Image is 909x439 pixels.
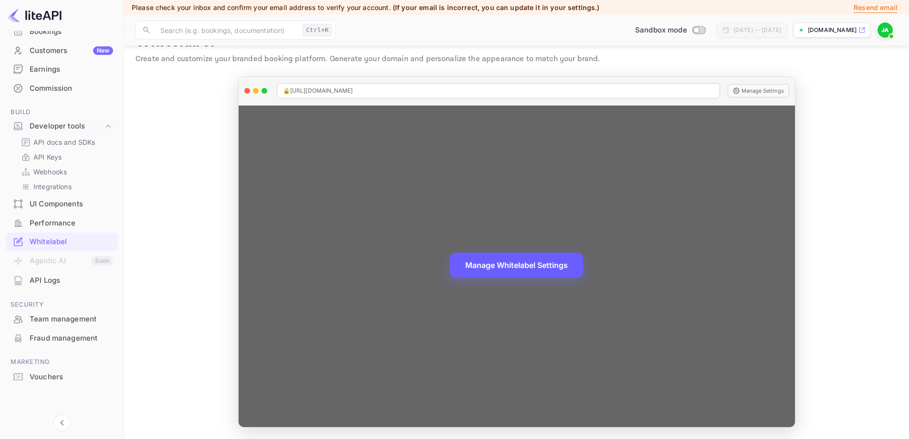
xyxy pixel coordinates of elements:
[21,167,110,177] a: Webhooks
[136,32,898,52] p: Whitelabel
[6,329,118,347] a: Fraud management
[6,195,118,214] div: UI Components
[6,368,118,386] div: Vouchers
[6,214,118,232] a: Performance
[6,300,118,310] span: Security
[30,121,104,132] div: Developer tools
[21,137,110,147] a: API docs and SDKs
[6,233,118,251] div: Whitelabel
[728,84,789,97] button: Manage Settings
[33,167,67,177] p: Webhooks
[303,24,332,36] div: Ctrl+K
[6,310,118,328] a: Team management
[733,26,781,34] div: [DATE] — [DATE]
[393,3,600,11] span: (If your email is incorrect, you can update it in your settings.)
[132,3,391,11] span: Please check your inbox and confirm your email address to verify your account.
[17,165,114,179] div: Webhooks
[53,414,71,431] button: Collapse navigation
[283,86,353,95] span: 🔒 [URL][DOMAIN_NAME]
[6,22,118,41] div: Bookings
[30,372,113,383] div: Vouchers
[6,42,118,60] div: CustomersNew
[30,64,113,75] div: Earnings
[30,83,113,94] div: Commission
[6,310,118,329] div: Team management
[30,45,113,56] div: Customers
[30,275,113,286] div: API Logs
[808,26,857,34] p: [DOMAIN_NAME]
[6,214,118,233] div: Performance
[6,60,118,79] div: Earnings
[17,180,114,193] div: Integrations
[6,60,118,78] a: Earnings
[30,218,113,229] div: Performance
[93,46,113,55] div: New
[6,42,118,59] a: CustomersNew
[33,182,72,192] p: Integrations
[854,2,898,13] p: Resend email
[6,271,118,289] a: API Logs
[6,79,118,98] div: Commission
[30,314,113,325] div: Team management
[878,22,893,38] img: Jack A
[30,236,113,247] div: Whitelabel
[6,271,118,290] div: API Logs
[21,182,110,192] a: Integrations
[6,368,118,385] a: Vouchers
[631,25,709,36] div: Switch to Production mode
[6,118,118,135] div: Developer tools
[635,25,687,36] span: Sandbox mode
[6,329,118,348] div: Fraud management
[6,195,118,213] a: UI Components
[30,26,113,37] div: Bookings
[155,21,299,40] input: Search (e.g. bookings, documentation)
[8,8,62,23] img: LiteAPI logo
[30,199,113,210] div: UI Components
[30,333,113,344] div: Fraud management
[17,135,114,149] div: API docs and SDKs
[136,54,898,65] p: Create and customize your branded booking platform. Generate your domain and personalize the appe...
[33,137,95,147] p: API docs and SDKs
[6,357,118,367] span: Marketing
[17,150,114,164] div: API Keys
[450,253,583,278] button: Manage Whitelabel Settings
[6,79,118,97] a: Commission
[21,152,110,162] a: API Keys
[6,233,118,250] a: Whitelabel
[33,152,62,162] p: API Keys
[6,107,118,118] span: Build
[6,22,118,40] a: Bookings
